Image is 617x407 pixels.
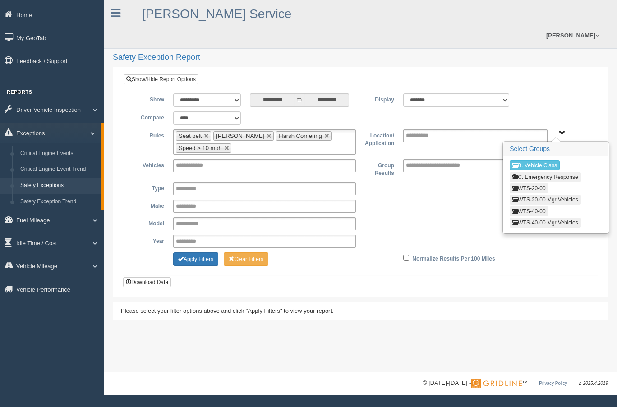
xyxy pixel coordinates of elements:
label: Vehicles [130,159,169,170]
a: Show/Hide Report Options [124,74,198,84]
img: Gridline [471,379,522,388]
span: v. 2025.4.2019 [579,381,608,386]
button: B. Vehicle Class [510,160,560,170]
span: Please select your filter options above and click "Apply Filters" to view your report. [121,307,334,314]
label: Normalize Results Per 100 Miles [412,252,495,263]
label: Make [130,200,169,210]
label: Compare [130,111,169,122]
button: WTS-40-00 [510,206,548,216]
button: Download Data [123,277,171,287]
button: Change Filter Options [224,252,268,266]
button: Change Filter Options [173,252,218,266]
label: Year [130,235,169,246]
h3: Select Groups [503,142,608,156]
a: Privacy Policy [539,381,567,386]
label: Display [360,93,399,104]
button: C. Emergency Response [510,172,580,182]
span: to [295,93,304,107]
label: Model [130,217,169,228]
button: WTS-20-00 [510,183,548,193]
label: Show [130,93,169,104]
span: Speed > 10 mph [179,145,222,151]
a: Critical Engine Events [16,146,101,162]
a: Safety Exceptions [16,178,101,194]
label: Type [130,182,169,193]
span: Harsh Cornering [279,133,322,139]
span: [PERSON_NAME] [216,133,264,139]
a: [PERSON_NAME] Service [142,7,291,21]
a: [PERSON_NAME] [542,23,603,48]
div: © [DATE]-[DATE] - ™ [423,379,608,388]
a: Critical Engine Event Trend [16,161,101,178]
button: WTS-40-00 Mgr Vehicles [510,218,580,228]
label: Group Results [360,159,399,178]
button: WTS-20-00 Mgr Vehicles [510,195,580,205]
label: Rules [130,129,169,140]
a: Safety Exception Trend [16,194,101,210]
span: Seat belt [179,133,202,139]
label: Location/ Application [360,129,399,148]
